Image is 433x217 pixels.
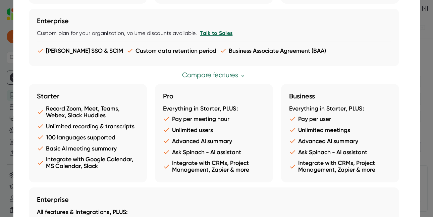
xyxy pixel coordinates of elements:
[219,47,326,54] li: Business Associate Agreement (BAA)
[289,160,391,173] li: Integrate with CRMs, Project Management, Zapier & more
[289,92,391,100] h3: Business
[289,148,391,156] li: Ask Spinach - AI assistant
[37,123,139,130] li: Unlimited recording & transcripts
[126,47,216,54] li: Custom data retention period
[200,30,232,36] a: Talk to Sales
[37,30,391,37] div: Custom plan for your organization, volume discounts available.
[37,47,123,54] li: [PERSON_NAME] SSO & SCIM
[37,145,139,152] li: Basic AI meeting summary
[163,115,265,122] li: Pay per meeting hour
[289,126,391,133] li: Unlimited meetings
[182,71,246,79] a: Compare features
[289,105,391,113] div: Everything in Starter, PLUS:
[37,17,391,25] h3: Enterprise
[289,137,391,144] li: Advanced AI summary
[37,156,139,169] li: Integrate with Google Calendar, MS Calendar, Slack
[37,209,391,216] div: All features & Integrations, PLUS:
[163,105,265,113] div: Everything in Starter, PLUS:
[163,137,265,144] li: Advanced AI summary
[37,196,391,204] h3: Enterprise
[163,160,265,173] li: Integrate with CRMs, Project Management, Zapier & more
[289,115,391,122] li: Pay per user
[37,134,139,141] li: 100 languages supported
[163,148,265,156] li: Ask Spinach - AI assistant
[163,92,265,100] h3: Pro
[163,126,265,133] li: Unlimited users
[37,105,139,119] li: Record Zoom, Meet, Teams, Webex, Slack Huddles
[37,92,139,100] h3: Starter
